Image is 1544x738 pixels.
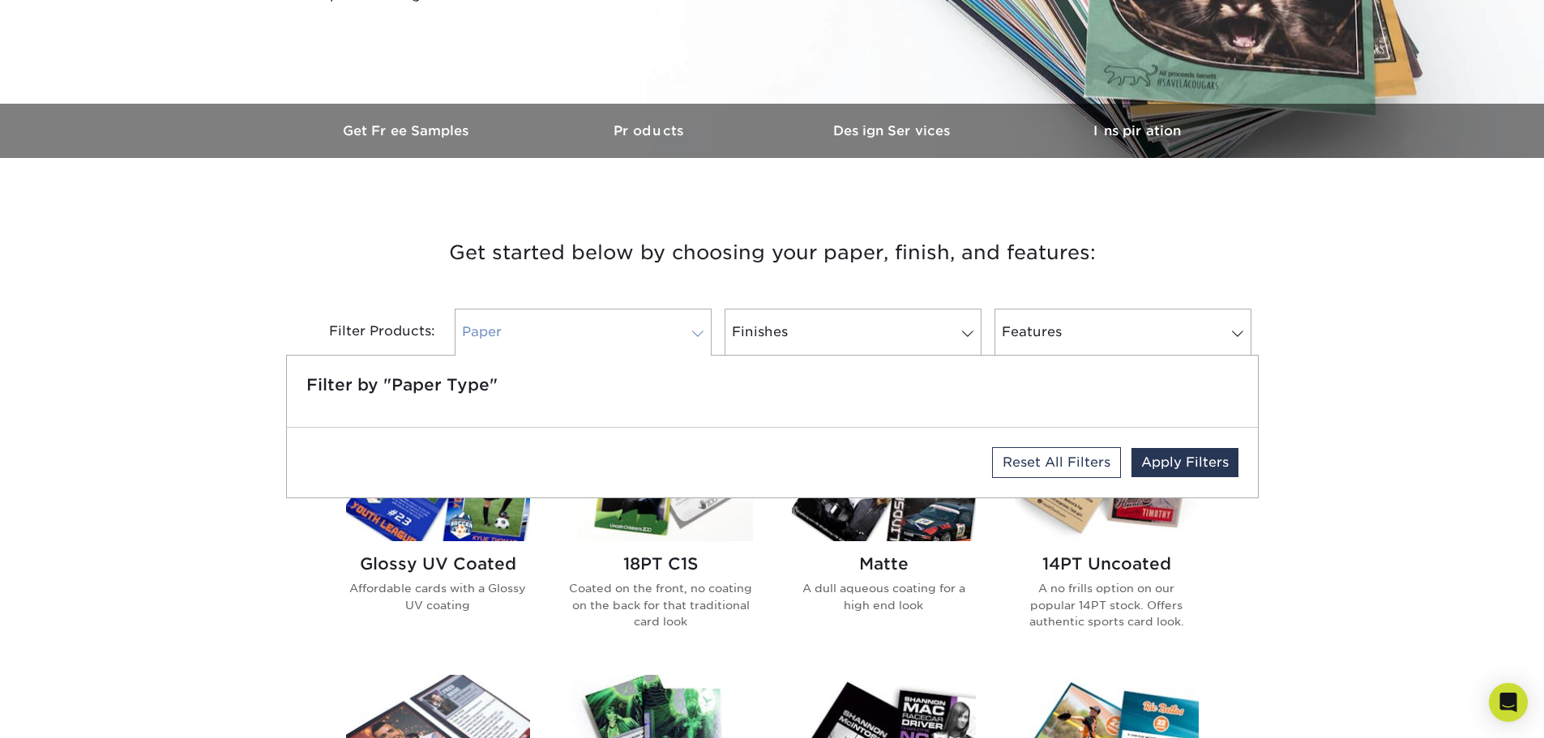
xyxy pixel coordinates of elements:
[569,414,753,655] a: 18PT C1S Trading Cards 18PT C1S Coated on the front, no coating on the back for that traditional ...
[1016,104,1259,158] a: Inspiration
[455,309,712,356] a: Paper
[792,580,976,613] p: A dull aqueous coating for a high end look
[1489,683,1528,722] div: Open Intercom Messenger
[772,104,1016,158] a: Design Services
[994,309,1251,356] a: Features
[1131,448,1238,477] a: Apply Filters
[529,123,772,139] h3: Products
[346,554,530,574] h2: Glossy UV Coated
[306,375,1238,395] h5: Filter by "Paper Type"
[1015,554,1199,574] h2: 14PT Uncoated
[792,414,976,655] a: Matte Trading Cards Matte A dull aqueous coating for a high end look
[346,580,530,613] p: Affordable cards with a Glossy UV coating
[992,447,1121,478] a: Reset All Filters
[1015,580,1199,629] p: A no frills option on our popular 14PT stock. Offers authentic sports card look.
[569,554,753,574] h2: 18PT C1S
[286,123,529,139] h3: Get Free Samples
[772,123,1016,139] h3: Design Services
[725,309,982,356] a: Finishes
[792,554,976,574] h2: Matte
[1015,414,1199,655] a: 14PT Uncoated Trading Cards 14PT Uncoated A no frills option on our popular 14PT stock. Offers au...
[286,104,529,158] a: Get Free Samples
[286,309,448,356] div: Filter Products:
[298,216,1247,289] h3: Get started below by choosing your paper, finish, and features:
[529,104,772,158] a: Products
[346,414,530,655] a: Glossy UV Coated Trading Cards Glossy UV Coated Affordable cards with a Glossy UV coating
[569,580,753,629] p: Coated on the front, no coating on the back for that traditional card look
[1016,123,1259,139] h3: Inspiration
